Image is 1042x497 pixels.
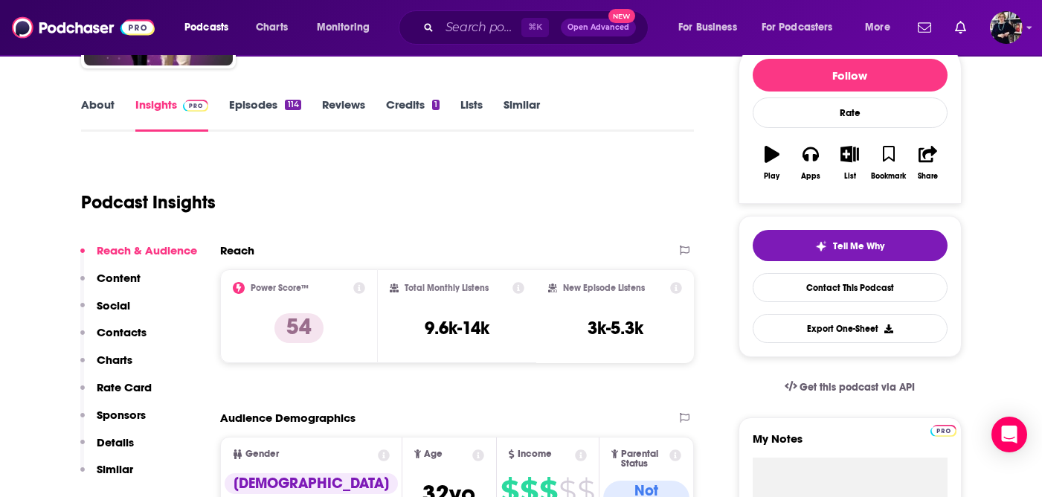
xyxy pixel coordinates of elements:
button: Charts [80,353,132,380]
span: Age [424,449,443,459]
span: ⌘ K [521,18,549,37]
div: Open Intercom Messenger [991,417,1027,452]
div: List [844,172,856,181]
h2: Reach [220,243,254,257]
img: Podchaser Pro [183,100,209,112]
button: Bookmark [869,136,908,190]
span: New [608,9,635,23]
p: Rate Card [97,380,152,394]
a: Charts [246,16,297,39]
button: Rate Card [80,380,152,408]
button: Apps [791,136,830,190]
button: Play [753,136,791,190]
p: Reach & Audience [97,243,197,257]
a: InsightsPodchaser Pro [135,97,209,132]
span: Parental Status [621,449,667,469]
span: Tell Me Why [833,240,884,252]
button: open menu [306,16,389,39]
button: open menu [855,16,909,39]
div: Share [918,172,938,181]
a: Episodes114 [229,97,300,132]
h2: Power Score™ [251,283,309,293]
button: Open AdvancedNew [561,19,636,36]
h3: 3k-5.3k [588,317,643,339]
a: Get this podcast via API [773,369,927,405]
h1: Podcast Insights [81,191,216,214]
p: Details [97,435,134,449]
img: Podchaser Pro [930,425,956,437]
span: For Business [678,17,737,38]
button: Sponsors [80,408,146,435]
button: Reach & Audience [80,243,197,271]
img: User Profile [990,11,1023,44]
div: Rate [753,97,948,128]
div: Play [764,172,779,181]
span: More [865,17,890,38]
button: Social [80,298,130,326]
span: Charts [256,17,288,38]
button: open menu [752,16,855,39]
a: Pro website [930,423,956,437]
a: Reviews [322,97,365,132]
p: Social [97,298,130,312]
span: Open Advanced [567,24,629,31]
span: Podcasts [184,17,228,38]
h3: 9.6k-14k [425,317,489,339]
input: Search podcasts, credits, & more... [440,16,521,39]
p: Content [97,271,141,285]
p: Sponsors [97,408,146,422]
span: Gender [245,449,279,459]
a: Contact This Podcast [753,273,948,302]
img: tell me why sparkle [815,240,827,252]
p: 54 [274,313,324,343]
img: Podchaser - Follow, Share and Rate Podcasts [12,13,155,42]
div: Bookmark [871,172,906,181]
button: Content [80,271,141,298]
h2: Audience Demographics [220,411,356,425]
span: For Podcasters [762,17,833,38]
div: Apps [801,172,820,181]
button: Details [80,435,134,463]
span: Monitoring [317,17,370,38]
span: Income [518,449,552,459]
span: Logged in as ndewey [990,11,1023,44]
button: List [830,136,869,190]
a: Similar [504,97,540,132]
div: Search podcasts, credits, & more... [413,10,663,45]
div: 1 [432,100,440,110]
a: Lists [460,97,483,132]
button: Contacts [80,325,147,353]
button: Share [908,136,947,190]
a: Show notifications dropdown [912,15,937,40]
button: Show profile menu [990,11,1023,44]
button: open menu [668,16,756,39]
button: open menu [174,16,248,39]
h2: New Episode Listens [563,283,645,293]
span: Get this podcast via API [800,381,915,394]
a: Show notifications dropdown [949,15,972,40]
button: Similar [80,462,133,490]
p: Charts [97,353,132,367]
label: My Notes [753,432,948,458]
p: Contacts [97,325,147,339]
a: Credits1 [386,97,440,132]
button: tell me why sparkleTell Me Why [753,230,948,261]
a: About [81,97,115,132]
div: 114 [285,100,300,110]
button: Follow [753,59,948,92]
p: Similar [97,462,133,476]
h2: Total Monthly Listens [405,283,489,293]
button: Export One-Sheet [753,314,948,343]
div: [DEMOGRAPHIC_DATA] [225,473,398,494]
